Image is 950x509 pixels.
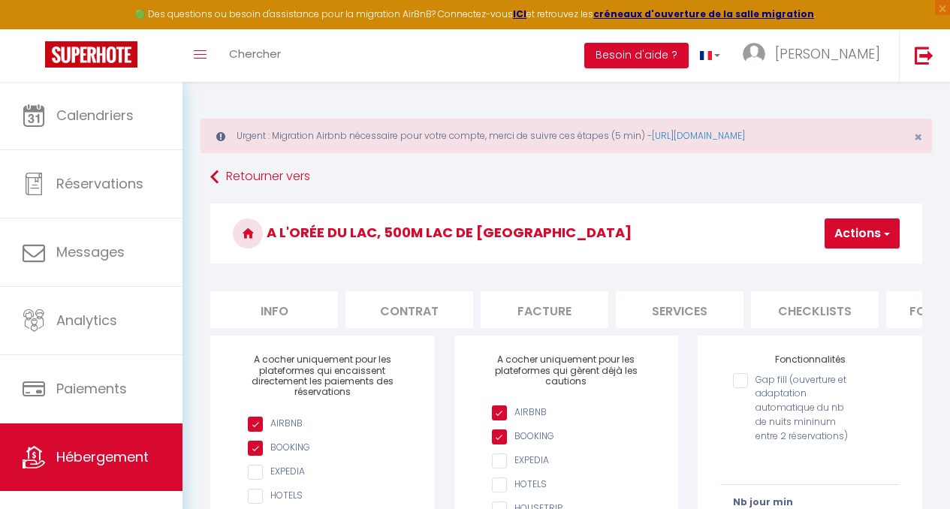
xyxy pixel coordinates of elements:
[210,291,338,328] li: Info
[743,43,765,65] img: ...
[210,164,922,191] a: Retourner vers
[56,447,149,466] span: Hébergement
[229,46,281,62] span: Chercher
[584,43,689,68] button: Besoin d'aide ?
[477,354,656,387] h4: A cocher uniquement pour les plateformes qui gèrent déjà les cautions
[720,354,899,365] h4: Fonctionnalités
[481,291,608,328] li: Facture
[56,174,143,193] span: Réservations
[751,291,879,328] li: Checklists
[652,129,745,142] a: [URL][DOMAIN_NAME]
[210,203,922,264] h3: A l'Orée du Lac, 500m lac de [GEOGRAPHIC_DATA]
[218,29,292,82] a: Chercher
[593,8,814,20] a: créneaux d'ouverture de la salle migration
[825,218,900,248] button: Actions
[914,131,922,144] button: Close
[56,242,125,261] span: Messages
[775,44,880,63] span: [PERSON_NAME]
[201,119,932,153] div: Urgent : Migration Airbnb nécessaire pour votre compte, merci de suivre ces étapes (5 min) -
[748,373,856,444] label: Gap fill (ouverture et adaptation automatique du nb de nuits mininum entre 2 réservations)
[915,46,933,65] img: logout
[56,311,117,330] span: Analytics
[513,8,526,20] a: ICI
[56,379,127,398] span: Paiements
[345,291,473,328] li: Contrat
[616,291,743,328] li: Services
[56,106,134,125] span: Calendriers
[233,354,412,398] h4: A cocher uniquement pour les plateformes qui encaissent directement les paiements des réservations
[45,41,137,68] img: Super Booking
[731,29,899,82] a: ... [PERSON_NAME]
[914,128,922,146] span: ×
